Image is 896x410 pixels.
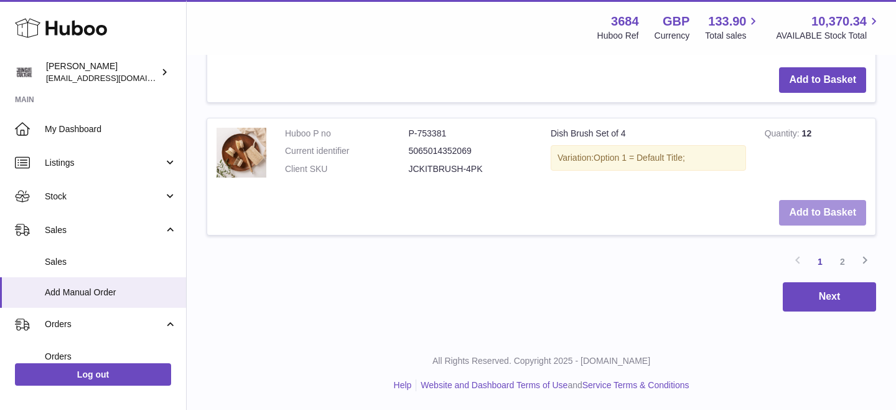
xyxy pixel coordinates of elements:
[45,191,164,203] span: Stock
[655,30,690,42] div: Currency
[551,145,746,171] div: Variation:
[197,355,886,367] p: All Rights Reserved. Copyright 2025 - [DOMAIN_NAME]
[582,380,689,390] a: Service Terms & Conditions
[597,30,639,42] div: Huboo Ref
[46,60,158,84] div: [PERSON_NAME]
[409,128,533,140] dd: P-753381
[285,163,409,175] dt: Client SKU
[15,63,34,82] img: theinternationalventure@gmail.com
[611,13,639,30] strong: 3684
[765,128,802,141] strong: Quantity
[541,118,755,191] td: Dish Brush Set of 4
[776,13,881,42] a: 10,370.34 AVAILABLE Stock Total
[45,351,177,363] span: Orders
[705,13,760,42] a: 133.90 Total sales
[45,256,177,268] span: Sales
[45,318,164,330] span: Orders
[421,380,567,390] a: Website and Dashboard Terms of Use
[45,123,177,135] span: My Dashboard
[45,287,177,298] span: Add Manual Order
[394,380,412,390] a: Help
[811,13,867,30] span: 10,370.34
[45,224,164,236] span: Sales
[15,363,171,386] a: Log out
[594,153,685,163] span: Option 1 = Default Title;
[783,282,876,312] button: Next
[217,128,266,178] img: Dish Brush Set of 4
[705,30,760,42] span: Total sales
[285,128,409,140] dt: Huboo P no
[409,163,533,175] dd: JCKITBRUSH-4PK
[46,73,183,83] span: [EMAIL_ADDRESS][DOMAIN_NAME]
[831,250,854,273] a: 2
[45,157,164,169] span: Listings
[809,250,831,273] a: 1
[779,200,866,226] button: Add to Basket
[755,118,875,191] td: 12
[663,13,689,30] strong: GBP
[776,30,881,42] span: AVAILABLE Stock Total
[779,67,866,93] button: Add to Basket
[285,145,409,157] dt: Current identifier
[409,145,533,157] dd: 5065014352069
[708,13,746,30] span: 133.90
[416,379,689,391] li: and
